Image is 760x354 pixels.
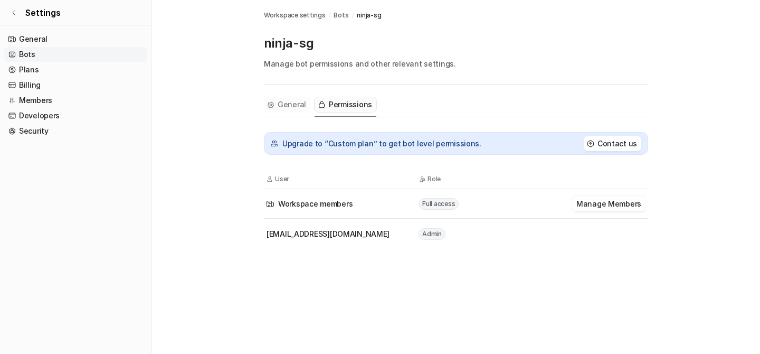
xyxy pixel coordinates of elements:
[418,174,570,184] th: Role
[278,198,353,209] span: Workspace members
[264,11,326,20] a: Workspace settings
[4,62,147,77] a: Plans
[264,93,376,117] nav: Tabs
[419,176,425,182] img: Role
[352,11,354,20] span: /
[419,228,445,240] span: Admin
[315,97,376,112] button: Permissions
[329,99,372,110] span: Permissions
[278,99,306,110] span: General
[4,78,147,92] a: Billing
[267,200,274,208] img: Icon
[584,136,641,151] button: Contact us
[572,196,645,211] button: Manage Members
[267,228,389,239] span: [EMAIL_ADDRESS][DOMAIN_NAME]
[264,97,310,112] button: General
[266,174,418,184] th: User
[264,35,648,52] p: ninja-sg
[419,198,459,210] span: Full access
[25,6,61,19] span: Settings
[357,11,381,20] span: ninja-sg
[4,32,147,46] a: General
[4,93,147,108] a: Members
[4,47,147,62] a: Bots
[267,176,273,182] img: User
[264,58,648,69] p: Manage bot permissions and other relevant settings.
[329,11,331,20] span: /
[282,138,481,149] p: Upgrade to “Custom plan” to get bot level permissions.
[334,11,348,20] a: Bots
[4,124,147,138] a: Security
[4,108,147,123] a: Developers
